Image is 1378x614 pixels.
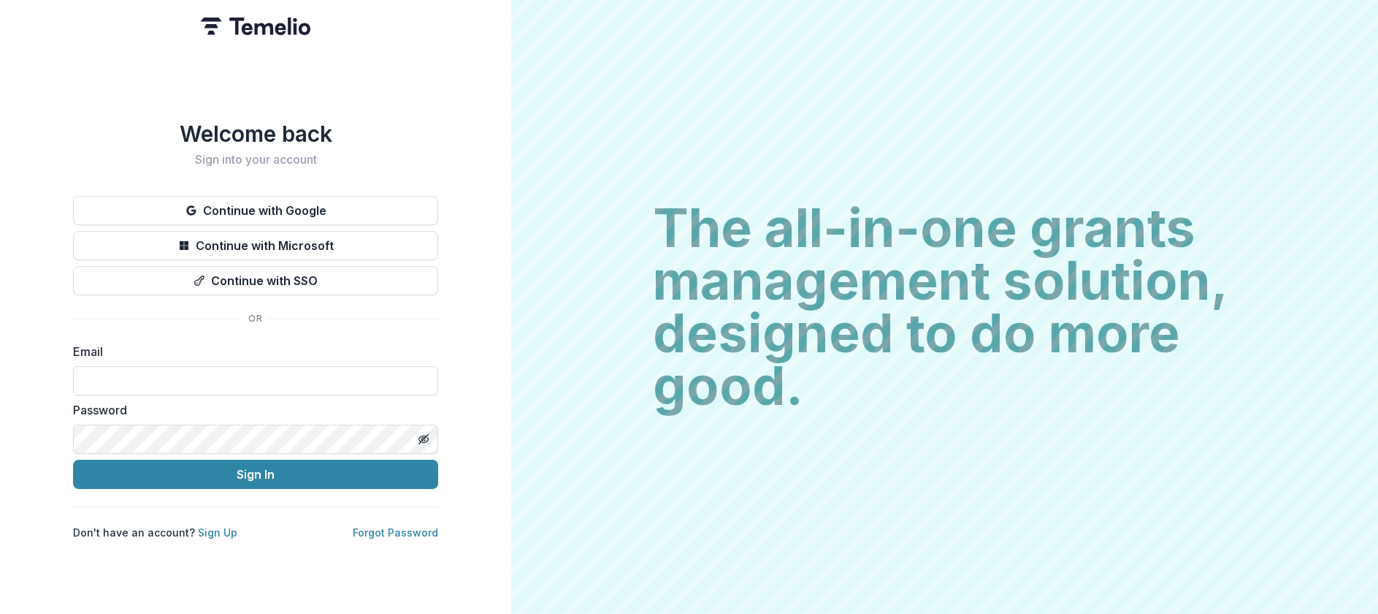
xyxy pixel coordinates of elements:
[73,121,438,147] h1: Welcome back
[73,231,438,260] button: Continue with Microsoft
[73,401,429,419] label: Password
[73,525,237,540] p: Don't have an account?
[73,266,438,295] button: Continue with SSO
[201,18,310,35] img: Temelio
[73,460,438,489] button: Sign In
[198,526,237,539] a: Sign Up
[353,526,438,539] a: Forgot Password
[73,153,438,167] h2: Sign into your account
[73,196,438,225] button: Continue with Google
[412,428,435,451] button: Toggle password visibility
[73,343,429,360] label: Email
